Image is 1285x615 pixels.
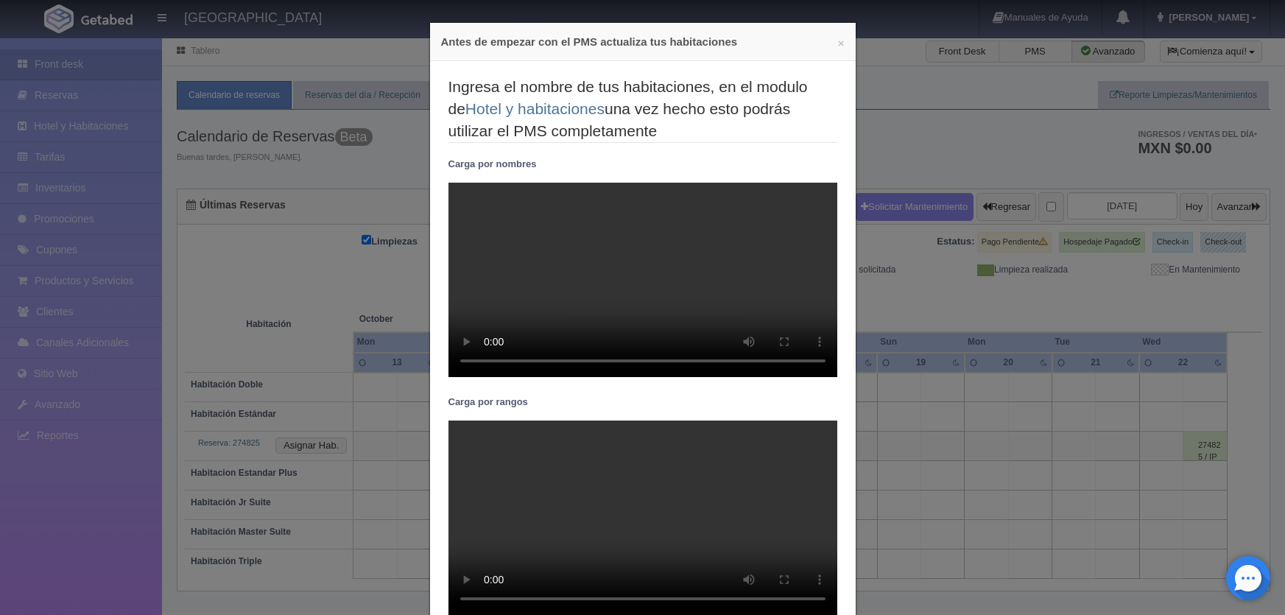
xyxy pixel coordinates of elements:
[441,34,845,49] h4: Antes de empezar con el PMS actualiza tus habitaciones
[465,100,605,117] a: Hotel y habitaciones
[448,396,528,410] label: Carga por rangos
[448,183,837,377] video: Your browser does not support HTML5 video.
[838,38,845,49] button: ×
[448,158,537,172] label: Carga por nombres
[448,76,837,143] legend: Ingresa el nombre de tus habitaciones, en el modulo de una vez hecho esto podrás utilizar el PMS ...
[448,421,837,615] video: Your browser does not support HTML5 video.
